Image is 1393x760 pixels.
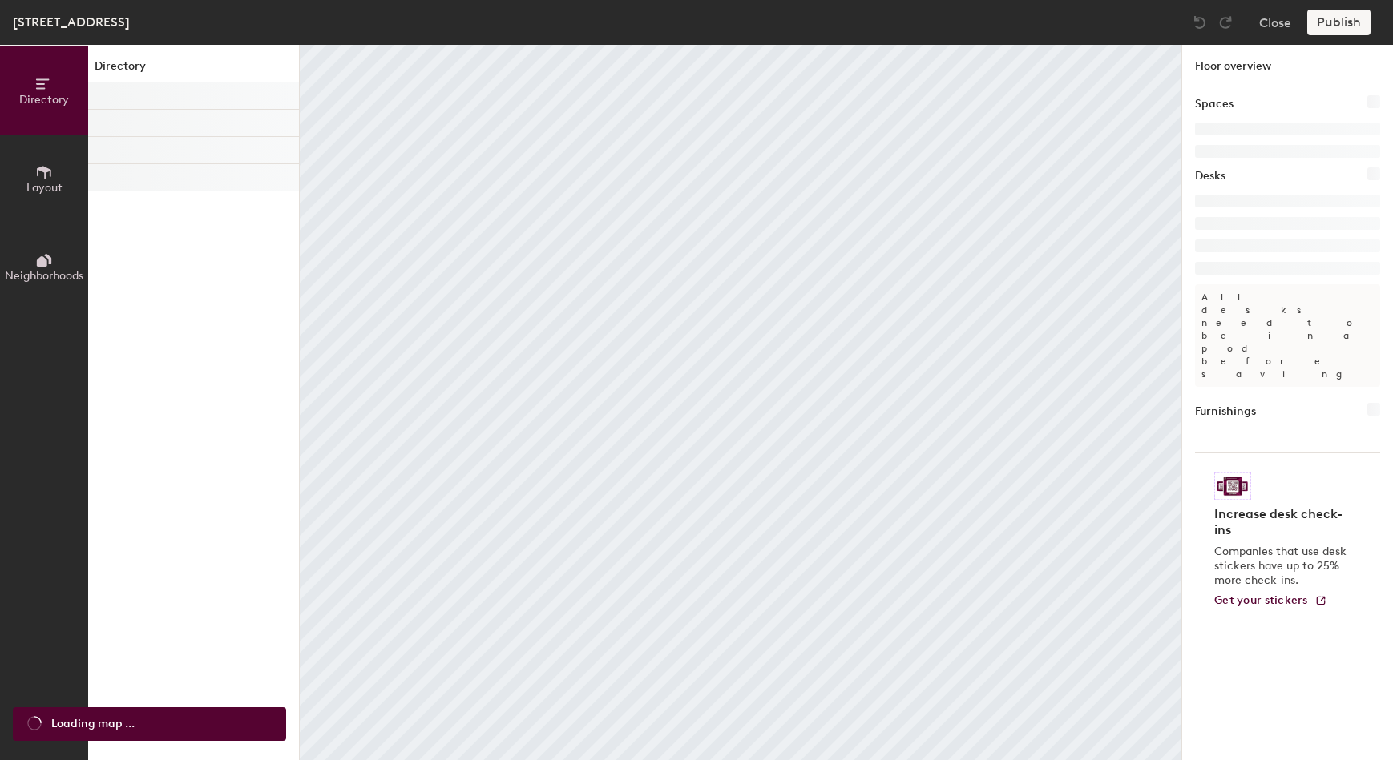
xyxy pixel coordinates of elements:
img: Redo [1217,14,1234,30]
button: Close [1259,10,1291,35]
h1: Spaces [1195,95,1234,113]
img: Sticker logo [1214,472,1251,500]
h1: Desks [1195,167,1225,185]
span: Get your stickers [1214,593,1308,607]
h1: Directory [88,58,299,82]
h4: Increase desk check-ins [1214,506,1351,538]
h1: Furnishings [1195,403,1256,420]
span: Loading map ... [51,715,135,733]
span: Layout [26,181,63,195]
h1: Floor overview [1182,45,1393,82]
span: Directory [19,93,69,107]
p: All desks need to be in a pod before saving [1195,284,1380,387]
p: Companies that use desk stickers have up to 25% more check-ins. [1214,545,1351,588]
a: Get your stickers [1214,594,1327,608]
div: [STREET_ADDRESS] [13,12,130,32]
img: Undo [1192,14,1208,30]
span: Neighborhoods [5,269,83,283]
canvas: Map [300,45,1181,760]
